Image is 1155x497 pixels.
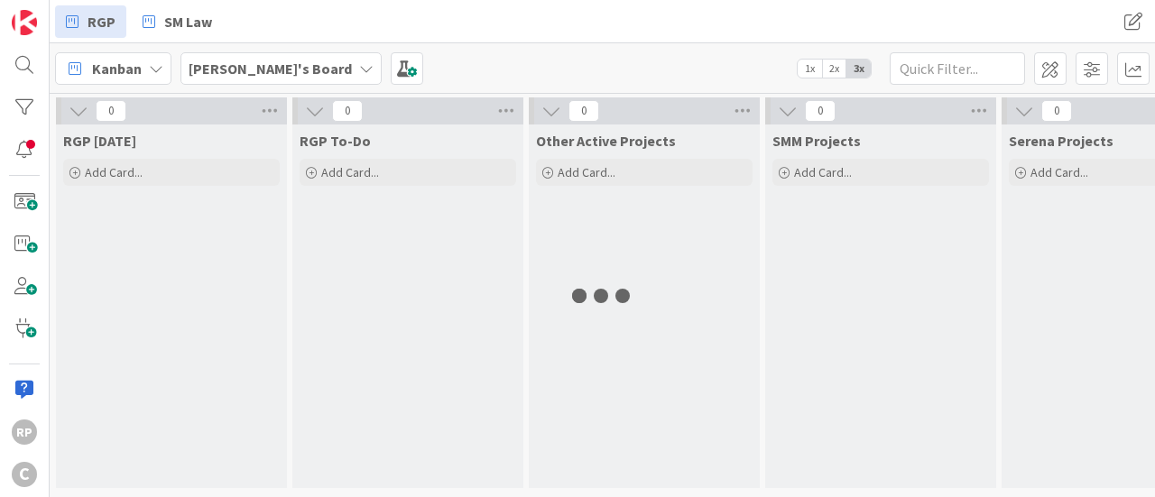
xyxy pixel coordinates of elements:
[805,100,836,122] span: 0
[12,462,37,487] div: C
[132,5,223,38] a: SM Law
[85,164,143,180] span: Add Card...
[1009,132,1113,150] span: Serena Projects
[321,164,379,180] span: Add Card...
[558,164,615,180] span: Add Card...
[332,100,363,122] span: 0
[55,5,126,38] a: RGP
[88,11,115,32] span: RGP
[822,60,846,78] span: 2x
[1030,164,1088,180] span: Add Card...
[12,10,37,35] img: Visit kanbanzone.com
[536,132,676,150] span: Other Active Projects
[1041,100,1072,122] span: 0
[794,164,852,180] span: Add Card...
[300,132,371,150] span: RGP To-Do
[92,58,142,79] span: Kanban
[63,132,136,150] span: RGP Today
[96,100,126,122] span: 0
[12,419,37,445] div: RP
[772,132,861,150] span: SMM Projects
[798,60,822,78] span: 1x
[164,11,212,32] span: SM Law
[568,100,599,122] span: 0
[890,52,1025,85] input: Quick Filter...
[846,60,871,78] span: 3x
[189,60,352,78] b: [PERSON_NAME]'s Board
